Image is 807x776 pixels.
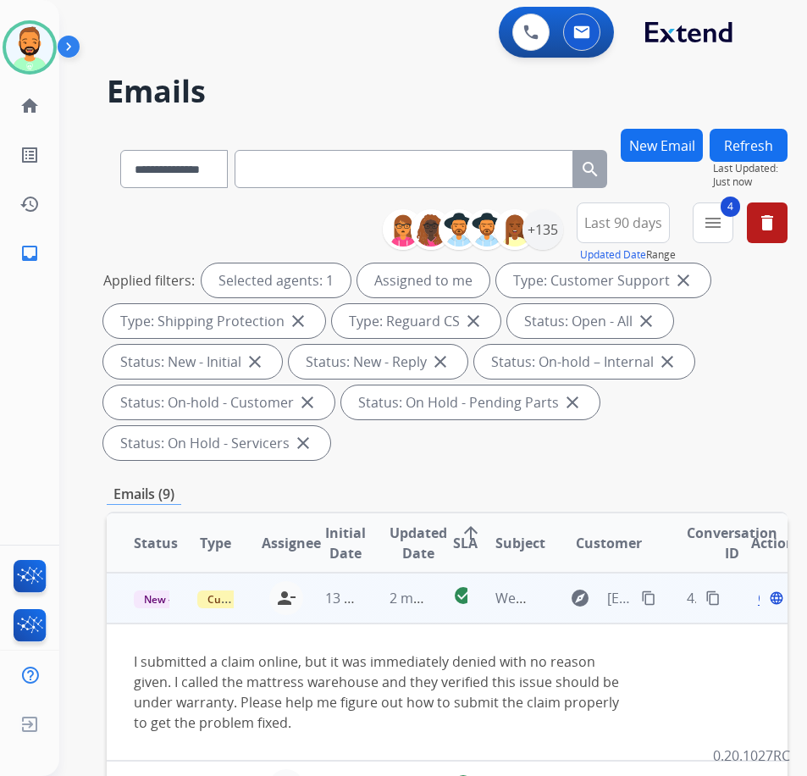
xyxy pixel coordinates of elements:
mat-icon: close [245,352,265,372]
img: avatar [6,24,53,71]
span: Open [758,588,793,608]
mat-icon: delete [757,213,777,233]
div: Status: On Hold - Pending Parts [341,385,600,419]
mat-icon: close [673,270,694,291]
div: Status: New - Reply [289,345,467,379]
mat-icon: close [297,392,318,413]
span: Last Updated: [713,162,788,175]
mat-icon: close [562,392,583,413]
mat-icon: search [580,159,600,180]
mat-icon: close [463,311,484,331]
h2: Emails [107,75,766,108]
span: Subject [495,533,545,553]
span: 13 hours ago [325,589,409,607]
div: Selected agents: 1 [202,263,351,297]
p: Applied filters: [103,270,195,291]
mat-icon: person_remove [276,588,296,608]
span: 4 [721,197,740,217]
mat-icon: close [636,311,656,331]
mat-icon: content_copy [641,590,656,606]
span: Conversation ID [687,523,777,563]
mat-icon: content_copy [705,590,721,606]
th: Action [724,513,788,573]
mat-icon: home [19,96,40,116]
span: Updated Date [390,523,447,563]
mat-icon: inbox [19,243,40,263]
mat-icon: check_circle [453,585,473,606]
div: Status: Open - All [507,304,673,338]
span: Just now [713,175,788,189]
span: Customer [576,533,642,553]
mat-icon: history [19,194,40,214]
div: +135 [522,209,563,250]
div: Status: On-hold – Internal [474,345,694,379]
p: Emails (9) [107,484,181,505]
mat-icon: explore [570,588,590,608]
span: [EMAIL_ADDRESS][DOMAIN_NAME] [607,588,633,608]
mat-icon: close [430,352,450,372]
mat-icon: close [288,311,308,331]
p: 0.20.1027RC [713,746,790,766]
span: Initial Date [325,523,366,563]
button: Updated Date [580,248,646,262]
div: Assigned to me [357,263,489,297]
span: Range [580,247,676,262]
div: Type: Shipping Protection [103,304,325,338]
mat-icon: list_alt [19,145,40,165]
div: Type: Customer Support [496,263,710,297]
span: Assignee [262,533,321,553]
span: Status [134,533,178,553]
span: Last 90 days [584,219,662,226]
div: Status: On-hold - Customer [103,385,334,419]
span: Customer Support [197,590,307,608]
mat-icon: close [657,352,677,372]
div: I submitted a claim online, but it was immediately denied with no reason given. I called the matt... [134,651,633,733]
button: Refresh [710,129,788,162]
div: Status: On Hold - Servicers [103,426,330,460]
button: 4 [693,202,733,243]
button: New Email [621,129,703,162]
span: New - Initial [134,590,213,608]
mat-icon: arrow_upward [461,523,481,543]
button: Last 90 days [577,202,670,243]
div: Type: Reguard CS [332,304,500,338]
mat-icon: language [769,590,784,606]
mat-icon: close [293,433,313,453]
span: SLA [453,533,478,553]
mat-icon: menu [703,213,723,233]
div: Status: New - Initial [103,345,282,379]
span: Type [200,533,231,553]
span: 2 minutes ago [390,589,480,607]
